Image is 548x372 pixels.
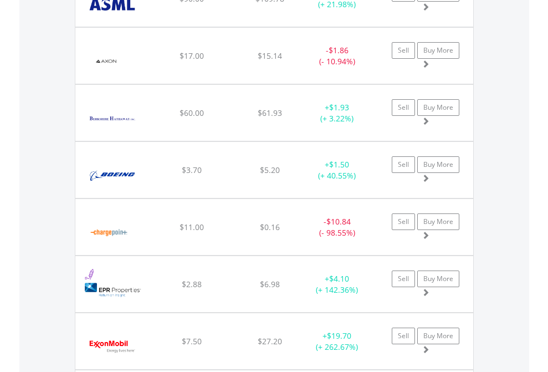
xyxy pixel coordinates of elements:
a: Sell [392,271,415,287]
img: EQU.US.EPR.png [81,270,144,309]
span: $27.20 [258,336,282,346]
span: $2.88 [182,279,202,289]
span: $17.00 [180,50,204,61]
span: $1.86 [329,45,349,55]
a: Buy More [417,99,459,116]
div: - (- 10.94%) [303,45,372,67]
a: Sell [392,99,415,116]
a: Sell [392,156,415,173]
span: $1.50 [329,159,349,170]
span: $10.84 [326,216,351,227]
span: $0.16 [260,222,280,232]
span: $7.50 [182,336,202,346]
a: Sell [392,213,415,230]
span: $5.20 [260,165,280,175]
span: $19.70 [327,330,351,341]
img: EQU.US.BA.png [81,156,144,195]
img: EQU.US.CHPT.png [81,213,137,252]
img: EQU.US.AXON.png [81,42,132,81]
a: Sell [392,42,415,59]
div: + (+ 142.36%) [303,273,372,295]
span: $3.70 [182,165,202,175]
div: + (+ 262.67%) [303,330,372,353]
img: EQU.US.XOM.png [81,327,144,366]
span: $60.00 [180,108,204,118]
a: Sell [392,328,415,344]
span: $11.00 [180,222,204,232]
span: $61.93 [258,108,282,118]
div: + (+ 3.22%) [303,102,372,124]
div: + (+ 40.55%) [303,159,372,181]
div: - (- 98.55%) [303,216,372,238]
span: $4.10 [329,273,349,284]
span: $1.93 [329,102,349,113]
a: Buy More [417,328,459,344]
a: Buy More [417,156,459,173]
span: $6.98 [260,279,280,289]
span: $15.14 [258,50,282,61]
img: EQU.US.BRKB.png [81,99,144,138]
a: Buy More [417,271,459,287]
a: Buy More [417,42,459,59]
a: Buy More [417,213,459,230]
